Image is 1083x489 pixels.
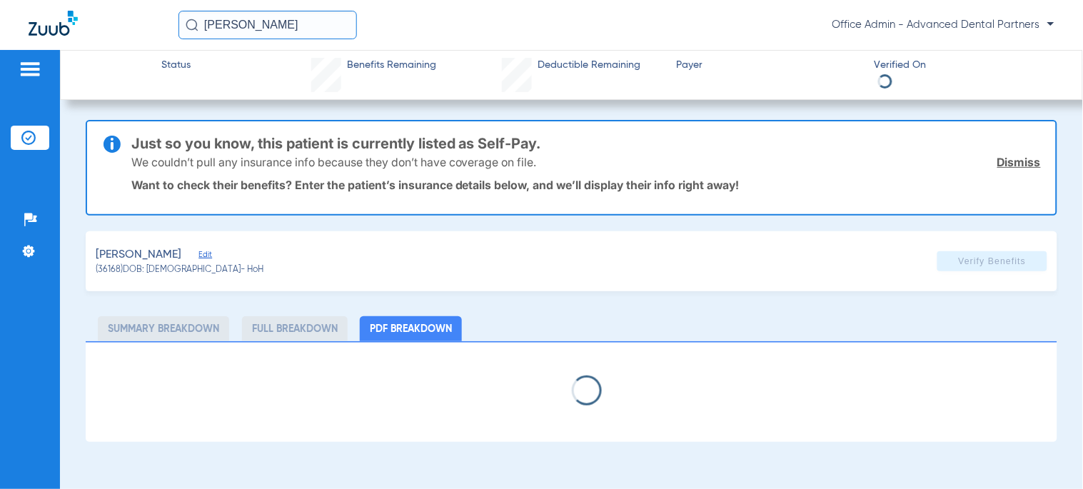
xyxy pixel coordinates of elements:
h3: Just so you know, this patient is currently listed as Self-Pay. [131,136,1041,151]
img: Zuub Logo [29,11,78,36]
span: [PERSON_NAME] [96,246,181,264]
img: info-icon [104,136,121,153]
span: Office Admin - Advanced Dental Partners [832,18,1054,32]
span: Edit [198,250,211,263]
span: Deductible Remaining [538,58,641,73]
img: Search Icon [186,19,198,31]
img: hamburger-icon [19,61,41,78]
li: Full Breakdown [242,316,348,341]
span: (36168) DOB: [DEMOGRAPHIC_DATA] - HoH [96,264,263,277]
input: Search for patients [178,11,357,39]
span: Verified On [875,58,1060,73]
iframe: Chat Widget [1012,420,1083,489]
p: We couldn’t pull any insurance info because they don’t have coverage on file. [131,155,537,169]
p: Want to check their benefits? Enter the patient’s insurance details below, and we’ll display thei... [131,178,1041,192]
span: Status [161,58,191,73]
span: Payer [677,58,862,73]
li: Summary Breakdown [98,316,229,341]
span: Benefits Remaining [347,58,436,73]
li: PDF Breakdown [360,316,462,341]
a: Dismiss [997,155,1041,169]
